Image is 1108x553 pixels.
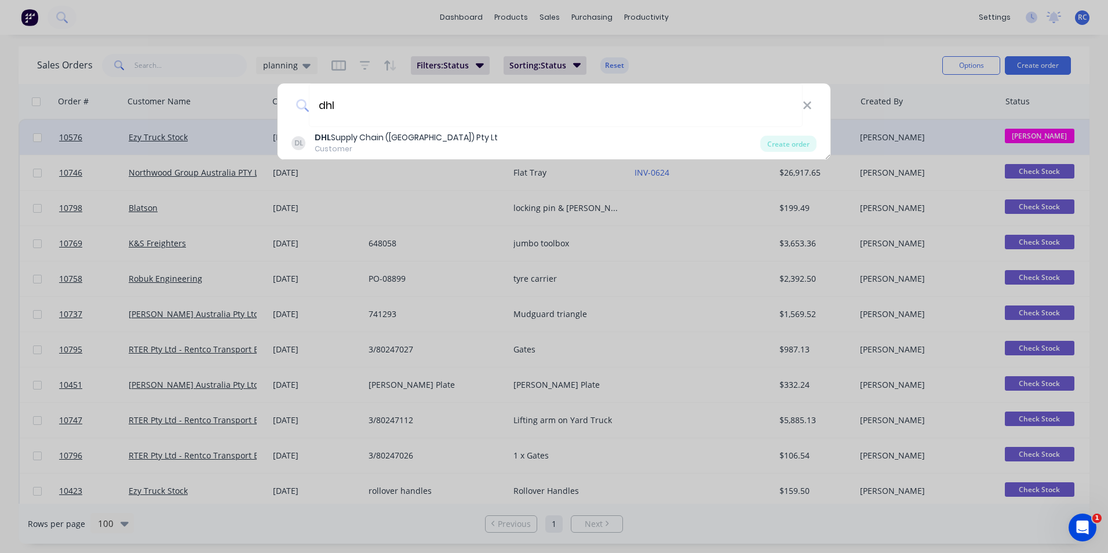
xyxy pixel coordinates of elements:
div: Customer [315,144,498,154]
b: DHL [315,132,331,143]
div: Create order [760,136,817,152]
div: DL [291,136,305,150]
span: 1 [1092,514,1102,523]
div: Supply Chain ([GEOGRAPHIC_DATA]) Pty Lt [315,132,498,144]
input: Enter a customer name to create a new order... [309,83,803,127]
iframe: Intercom live chat [1069,514,1096,541]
